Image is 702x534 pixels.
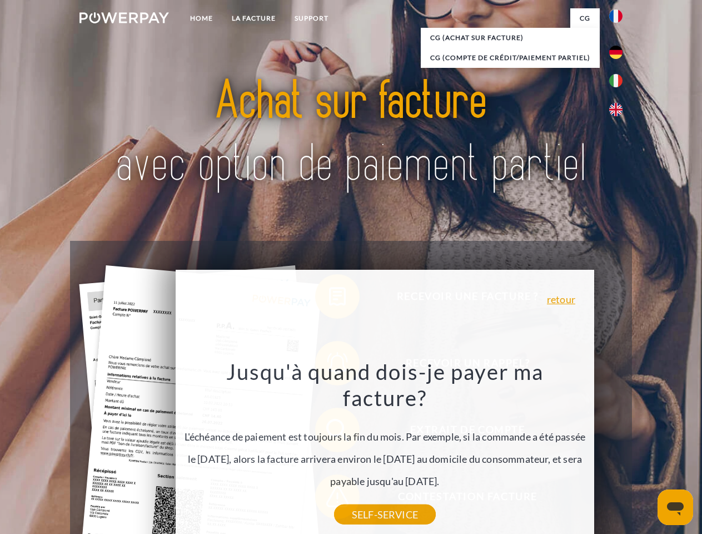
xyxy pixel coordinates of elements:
[547,294,575,304] a: retour
[421,28,600,48] a: CG (achat sur facture)
[609,74,623,87] img: it
[609,46,623,59] img: de
[609,103,623,116] img: en
[181,8,222,28] a: Home
[79,12,169,23] img: logo-powerpay-white.svg
[182,358,588,412] h3: Jusqu'à quand dois-je payer ma facture?
[222,8,285,28] a: LA FACTURE
[421,48,600,68] a: CG (Compte de crédit/paiement partiel)
[609,9,623,23] img: fr
[106,53,596,213] img: title-powerpay_fr.svg
[285,8,338,28] a: Support
[334,505,436,525] a: SELF-SERVICE
[182,358,588,515] div: L'échéance de paiement est toujours la fin du mois. Par exemple, si la commande a été passée le [...
[570,8,600,28] a: CG
[658,489,693,525] iframe: Bouton de lancement de la fenêtre de messagerie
